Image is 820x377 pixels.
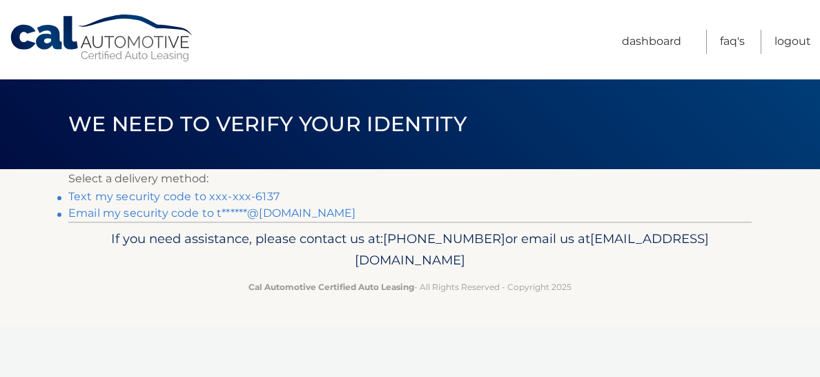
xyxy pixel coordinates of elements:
[68,190,280,203] a: Text my security code to xxx-xxx-6137
[68,169,752,188] p: Select a delivery method:
[77,228,743,272] p: If you need assistance, please contact us at: or email us at
[68,111,467,137] span: We need to verify your identity
[68,206,356,220] a: Email my security code to t******@[DOMAIN_NAME]
[77,280,743,294] p: - All Rights Reserved - Copyright 2025
[622,30,681,54] a: Dashboard
[383,231,505,246] span: [PHONE_NUMBER]
[248,282,414,292] strong: Cal Automotive Certified Auto Leasing
[720,30,745,54] a: FAQ's
[9,14,195,63] a: Cal Automotive
[774,30,811,54] a: Logout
